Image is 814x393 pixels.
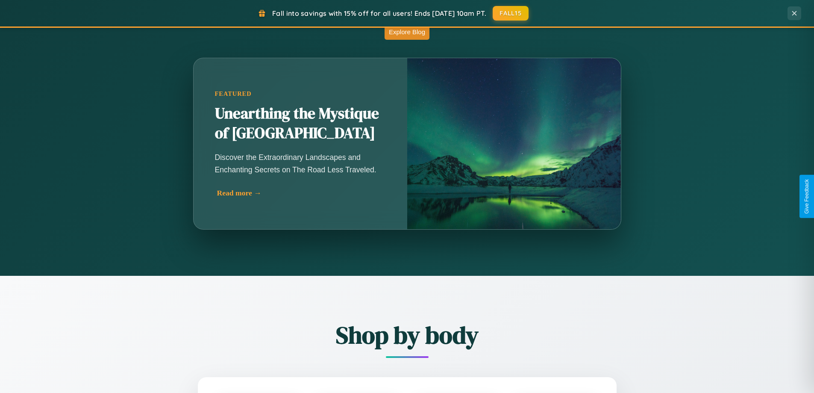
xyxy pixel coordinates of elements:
[385,24,429,40] button: Explore Blog
[272,9,486,18] span: Fall into savings with 15% off for all users! Ends [DATE] 10am PT.
[493,6,529,21] button: FALL15
[151,319,664,352] h2: Shop by body
[215,104,386,143] h2: Unearthing the Mystique of [GEOGRAPHIC_DATA]
[804,179,810,214] div: Give Feedback
[215,151,386,175] p: Discover the Extraordinary Landscapes and Enchanting Secrets on The Road Less Traveled.
[217,189,388,198] div: Read more →
[215,90,386,98] div: Featured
